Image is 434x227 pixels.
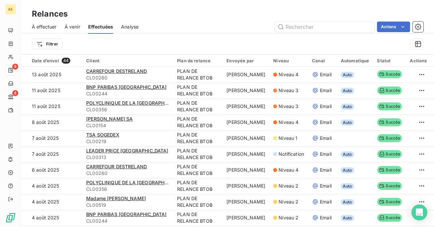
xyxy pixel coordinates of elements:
div: Envoyée par [226,58,265,63]
span: Auto [341,88,354,94]
div: Canal [312,58,333,63]
span: Effectuées [88,24,113,30]
span: Email [320,119,332,126]
span: Niveau 4 [279,167,298,173]
h3: Relances [32,8,68,20]
span: Email [320,199,332,205]
span: CL00519 [86,202,169,208]
span: Email [320,167,332,173]
span: Client [86,58,99,63]
span: Madame [PERSON_NAME] [86,196,146,201]
td: PLAN DE RELANCE BTOB [173,67,222,83]
div: Plan de relance [177,58,218,63]
span: Succès [377,182,402,190]
span: Auto [341,167,354,173]
span: CL00260 [86,170,169,177]
span: À venir [65,24,80,30]
span: [PERSON_NAME] SA [86,116,133,122]
td: [PERSON_NAME] [222,178,269,194]
td: [PERSON_NAME] [222,162,269,178]
span: Email [320,87,332,94]
span: Auto [341,215,354,221]
span: 9 [12,64,18,70]
span: À effectuer [32,24,57,30]
td: 7 août 2025 [21,146,82,162]
span: BNP PARIBAS [GEOGRAPHIC_DATA] [86,211,166,217]
span: Succès [377,150,402,158]
span: Niveau 3 [279,87,298,94]
span: Notification [279,151,304,157]
span: Niveau 2 [279,199,298,205]
td: [PERSON_NAME] [222,114,269,130]
span: Succès [377,102,402,110]
td: PLAN DE RELANCE BTOB [173,98,222,114]
button: Actions [377,22,410,32]
td: 6 août 2025 [21,162,82,178]
span: Auto [341,104,354,110]
td: [PERSON_NAME] [222,83,269,98]
span: Succès [377,198,402,206]
span: Auto [341,72,354,78]
td: PLAN DE RELANCE BTOB [173,210,222,226]
span: Auto [341,183,354,189]
td: PLAN DE RELANCE BTOB [173,114,222,130]
span: Niveau 1 [279,135,297,142]
span: 8 [12,90,18,96]
span: Niveau 2 [279,214,298,221]
span: Niveau 4 [279,71,298,78]
td: [PERSON_NAME] [222,98,269,114]
td: PLAN DE RELANCE BTOB [173,194,222,210]
td: [PERSON_NAME] [222,210,269,226]
span: Auto [341,151,354,157]
span: Email [320,135,332,142]
span: CL00154 [86,122,169,129]
img: Logo LeanPay [5,212,16,223]
div: Date d’envoi [32,58,78,64]
span: CL00244 [86,218,169,224]
td: 4 août 2025 [21,178,82,194]
input: Rechercher [275,22,374,32]
span: Auto [341,120,354,126]
td: [PERSON_NAME] [222,130,269,146]
span: Succès [377,166,402,174]
td: [PERSON_NAME] [222,194,269,210]
span: BNP PARIBAS [GEOGRAPHIC_DATA] [86,84,166,90]
span: Analyse [121,24,139,30]
span: CARREFOUR DESTRELAND [86,164,147,169]
td: [PERSON_NAME] [222,67,269,83]
td: PLAN DE RELANCE BTOB [173,146,222,162]
span: LEADER PRICE [GEOGRAPHIC_DATA] [86,148,168,153]
td: 11 août 2025 [21,98,82,114]
td: 4 août 2025 [21,210,82,226]
span: Email [320,151,332,157]
span: Succès [377,86,402,94]
span: POLYCLINIQUE DE LA [GEOGRAPHIC_DATA] [86,100,185,106]
td: 8 août 2025 [21,114,82,130]
span: CL00356 [86,106,169,113]
span: POLYCLINIQUE DE LA [GEOGRAPHIC_DATA] [86,180,185,185]
div: Open Intercom Messenger [411,204,427,220]
div: Statut [377,58,402,63]
td: [PERSON_NAME] [222,146,269,162]
span: Niveau 3 [279,103,298,110]
div: Automatique [341,58,369,63]
span: Succès [377,70,402,78]
span: Email [320,214,332,221]
td: 11 août 2025 [21,83,82,98]
td: 4 août 2025 [21,194,82,210]
td: PLAN DE RELANCE BTOB [173,178,222,194]
span: CL00244 [86,90,169,97]
span: Auto [341,199,354,205]
a: 9 [5,65,16,76]
div: Niveau [273,58,304,63]
td: 13 août 2025 [21,67,82,83]
span: Niveau 2 [279,183,298,189]
span: CL00219 [86,138,169,145]
span: CL00313 [86,154,169,161]
span: Email [320,71,332,78]
td: PLAN DE RELANCE BTOB [173,162,222,178]
div: Actions [410,58,427,63]
span: Succès [377,214,402,222]
span: CARREFOUR DESTRELAND [86,68,147,74]
td: 7 août 2025 [21,130,82,146]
